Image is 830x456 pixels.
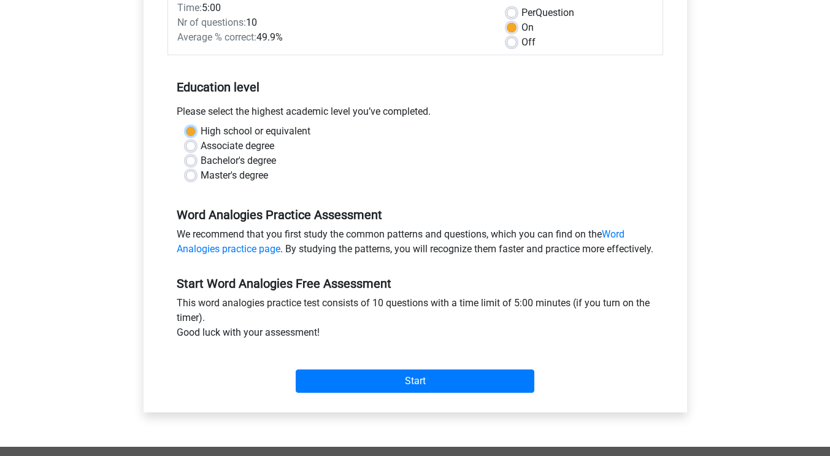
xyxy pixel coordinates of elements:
div: We recommend that you first study the common patterns and questions, which you can find on the . ... [167,227,663,261]
span: Average % correct: [177,31,256,43]
h5: Word Analogies Practice Assessment [177,207,654,222]
label: Off [521,35,536,50]
h5: Education level [177,75,654,99]
label: Master's degree [201,168,268,183]
span: Nr of questions: [177,17,246,28]
h5: Start Word Analogies Free Assessment [177,276,654,291]
label: On [521,20,534,35]
span: Per [521,7,536,18]
label: Associate degree [201,139,274,153]
label: Question [521,6,574,20]
div: 49.9% [168,30,498,45]
div: 10 [168,15,498,30]
label: High school or equivalent [201,124,310,139]
label: Bachelor's degree [201,153,276,168]
div: 5:00 [168,1,498,15]
span: Time: [177,2,202,14]
div: Please select the highest academic level you’ve completed. [167,104,663,124]
input: Start [296,369,534,393]
div: This word analogies practice test consists of 10 questions with a time limit of 5:00 minutes (if ... [167,296,663,345]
